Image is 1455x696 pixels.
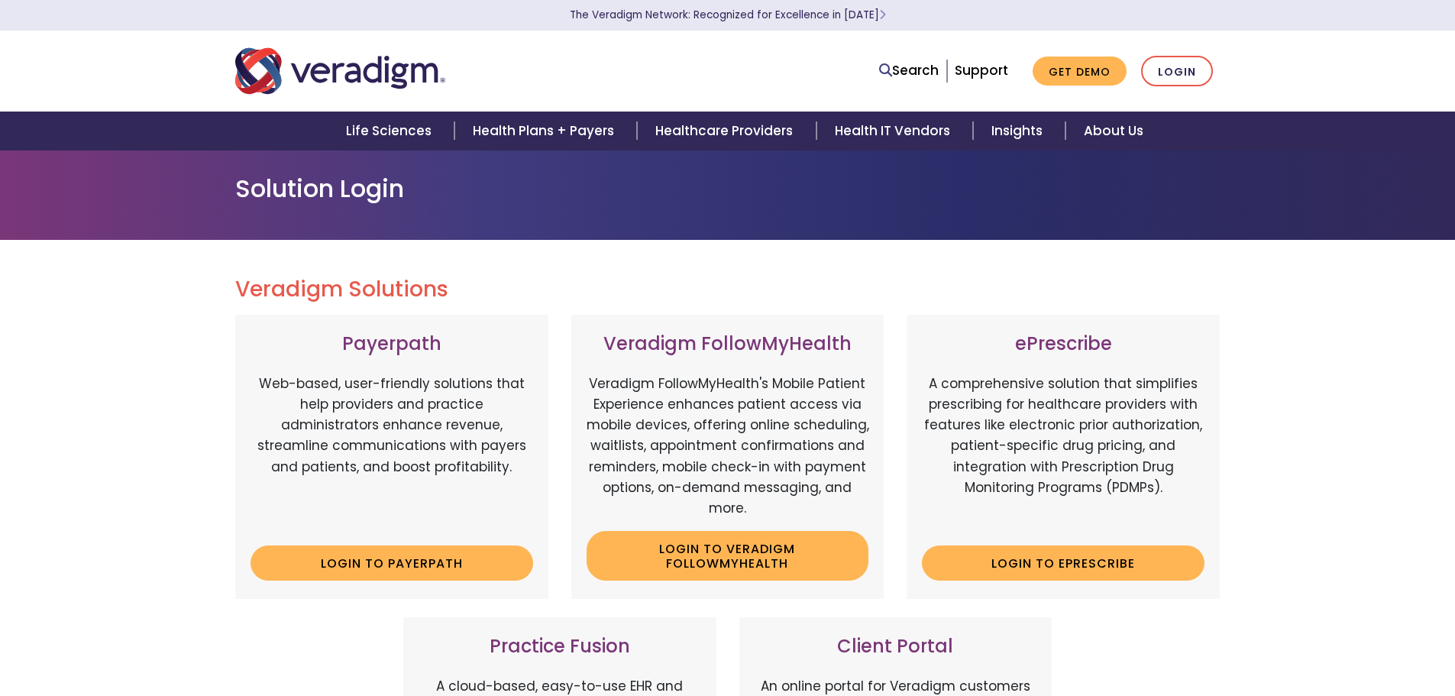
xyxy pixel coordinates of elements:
[1033,57,1127,86] a: Get Demo
[637,112,816,151] a: Healthcare Providers
[879,8,886,22] span: Learn More
[587,333,869,355] h3: Veradigm FollowMyHealth
[235,277,1221,303] h2: Veradigm Solutions
[955,61,1008,79] a: Support
[879,60,939,81] a: Search
[587,374,869,519] p: Veradigm FollowMyHealth's Mobile Patient Experience enhances patient access via mobile devices, o...
[922,545,1204,581] a: Login to ePrescribe
[454,112,637,151] a: Health Plans + Payers
[973,112,1065,151] a: Insights
[570,8,886,22] a: The Veradigm Network: Recognized for Excellence in [DATE]Learn More
[922,333,1204,355] h3: ePrescribe
[419,636,701,658] h3: Practice Fusion
[587,531,869,581] a: Login to Veradigm FollowMyHealth
[1141,56,1213,87] a: Login
[1065,112,1162,151] a: About Us
[251,333,533,355] h3: Payerpath
[235,174,1221,203] h1: Solution Login
[816,112,973,151] a: Health IT Vendors
[235,46,445,96] img: Veradigm logo
[328,112,454,151] a: Life Sciences
[755,636,1037,658] h3: Client Portal
[922,374,1204,534] p: A comprehensive solution that simplifies prescribing for healthcare providers with features like ...
[251,545,533,581] a: Login to Payerpath
[251,374,533,534] p: Web-based, user-friendly solutions that help providers and practice administrators enhance revenu...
